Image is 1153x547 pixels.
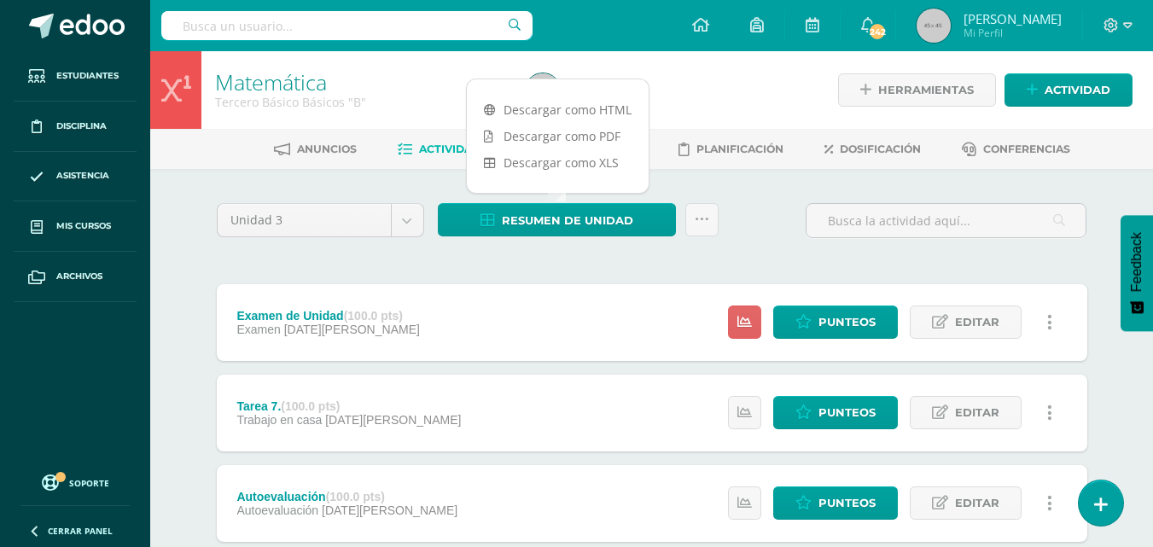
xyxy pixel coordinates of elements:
[284,323,420,336] span: [DATE][PERSON_NAME]
[48,525,113,537] span: Cerrar panel
[955,306,999,338] span: Editar
[467,96,649,123] a: Descargar como HTML
[438,203,676,236] a: Resumen de unidad
[274,136,357,163] a: Anuncios
[236,399,461,413] div: Tarea 7.
[14,51,137,102] a: Estudiantes
[236,490,457,503] div: Autoevaluación
[955,487,999,519] span: Editar
[56,119,107,133] span: Disciplina
[917,9,951,43] img: 45x45
[14,252,137,302] a: Archivos
[955,397,999,428] span: Editar
[964,26,1062,40] span: Mi Perfil
[14,201,137,252] a: Mis cursos
[1045,74,1110,106] span: Actividad
[818,487,876,519] span: Punteos
[824,136,921,163] a: Dosificación
[14,152,137,202] a: Asistencia
[236,503,318,517] span: Autoevaluación
[236,323,280,336] span: Examen
[325,413,461,427] span: [DATE][PERSON_NAME]
[215,67,327,96] a: Matemática
[467,149,649,176] a: Descargar como XLS
[964,10,1062,27] span: [PERSON_NAME]
[773,306,898,339] a: Punteos
[696,143,783,155] span: Planificación
[502,205,633,236] span: Resumen de unidad
[344,309,403,323] strong: (100.0 pts)
[818,397,876,428] span: Punteos
[230,204,378,236] span: Unidad 3
[56,69,119,83] span: Estudiantes
[678,136,783,163] a: Planificación
[218,204,423,236] a: Unidad 3
[398,136,494,163] a: Actividades
[326,490,385,503] strong: (100.0 pts)
[807,204,1086,237] input: Busca la actividad aquí...
[1005,73,1133,107] a: Actividad
[20,470,130,493] a: Soporte
[322,503,457,517] span: [DATE][PERSON_NAME]
[161,11,533,40] input: Busca un usuario...
[773,396,898,429] a: Punteos
[297,143,357,155] span: Anuncios
[419,143,494,155] span: Actividades
[56,219,111,233] span: Mis cursos
[1121,215,1153,331] button: Feedback - Mostrar encuesta
[215,94,505,110] div: Tercero Básico Básicos 'B'
[56,169,109,183] span: Asistencia
[868,22,887,41] span: 242
[236,309,419,323] div: Examen de Unidad
[281,399,340,413] strong: (100.0 pts)
[467,123,649,149] a: Descargar como PDF
[14,102,137,152] a: Disciplina
[818,306,876,338] span: Punteos
[840,143,921,155] span: Dosificación
[69,477,109,489] span: Soporte
[962,136,1070,163] a: Conferencias
[526,73,560,108] img: 45x45
[215,70,505,94] h1: Matemática
[983,143,1070,155] span: Conferencias
[56,270,102,283] span: Archivos
[878,74,974,106] span: Herramientas
[838,73,996,107] a: Herramientas
[1129,232,1144,292] span: Feedback
[236,413,322,427] span: Trabajo en casa
[773,486,898,520] a: Punteos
